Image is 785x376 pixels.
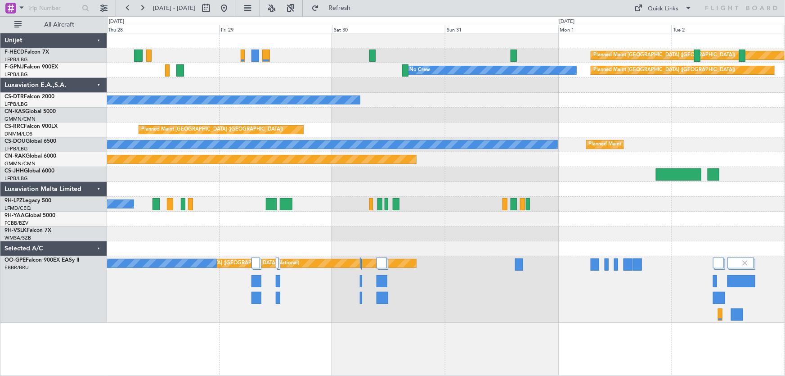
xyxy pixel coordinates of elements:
[4,228,51,233] a: 9H-VSLKFalcon 7X
[4,154,26,159] span: CN-RAK
[4,160,36,167] a: GMMN/CMN
[4,131,32,137] a: DNMM/LOS
[4,50,24,55] span: F-HECD
[4,198,51,204] a: 9H-LPZLegacy 500
[4,56,28,63] a: LFPB/LBG
[4,71,28,78] a: LFPB/LBG
[4,94,24,100] span: CS-DTR
[4,94,54,100] a: CS-DTRFalcon 2000
[4,64,58,70] a: F-GPNJFalcon 900EX
[560,18,575,26] div: [DATE]
[4,101,28,108] a: LFPB/LBG
[593,63,735,77] div: Planned Maint [GEOGRAPHIC_DATA] ([GEOGRAPHIC_DATA])
[4,258,79,263] a: OO-GPEFalcon 900EX EASy II
[4,213,55,218] a: 9H-YAAGlobal 5000
[4,220,28,227] a: FCBB/BZV
[321,5,359,11] span: Refresh
[589,138,731,151] div: Planned Maint [GEOGRAPHIC_DATA] ([GEOGRAPHIC_DATA])
[4,154,56,159] a: CN-RAKGlobal 6000
[4,258,26,263] span: OO-GPE
[109,18,124,26] div: [DATE]
[4,168,54,174] a: CS-JHHGlobal 6000
[4,205,31,212] a: LFMD/CEQ
[4,64,24,70] span: F-GPNJ
[593,49,735,62] div: Planned Maint [GEOGRAPHIC_DATA] ([GEOGRAPHIC_DATA])
[4,168,24,174] span: CS-JHH
[4,213,25,218] span: 9H-YAA
[4,198,22,204] span: 9H-LPZ
[630,1,697,15] button: Quick Links
[741,259,749,267] img: gray-close.svg
[4,124,58,129] a: CS-RRCFalcon 900LX
[27,1,79,15] input: Trip Number
[4,109,56,114] a: CN-KASGlobal 5000
[4,109,25,114] span: CN-KAS
[558,25,671,33] div: Mon 1
[4,139,56,144] a: CS-DOUGlobal 6500
[4,145,28,152] a: LFPB/LBG
[106,25,219,33] div: Thu 28
[4,264,29,271] a: EBBR/BRU
[10,18,98,32] button: All Aircraft
[4,50,49,55] a: F-HECDFalcon 7X
[141,123,283,136] div: Planned Maint [GEOGRAPHIC_DATA] ([GEOGRAPHIC_DATA])
[4,228,27,233] span: 9H-VSLK
[219,25,332,33] div: Fri 29
[137,257,300,270] div: Planned Maint [GEOGRAPHIC_DATA] ([GEOGRAPHIC_DATA] National)
[4,175,28,182] a: LFPB/LBG
[671,25,784,33] div: Tue 2
[410,63,431,77] div: No Crew
[307,1,361,15] button: Refresh
[332,25,445,33] div: Sat 30
[4,139,26,144] span: CS-DOU
[4,116,36,122] a: GMMN/CMN
[648,5,679,14] div: Quick Links
[153,4,195,12] span: [DATE] - [DATE]
[4,124,24,129] span: CS-RRC
[4,235,31,241] a: WMSA/SZB
[23,22,95,28] span: All Aircraft
[445,25,558,33] div: Sun 31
